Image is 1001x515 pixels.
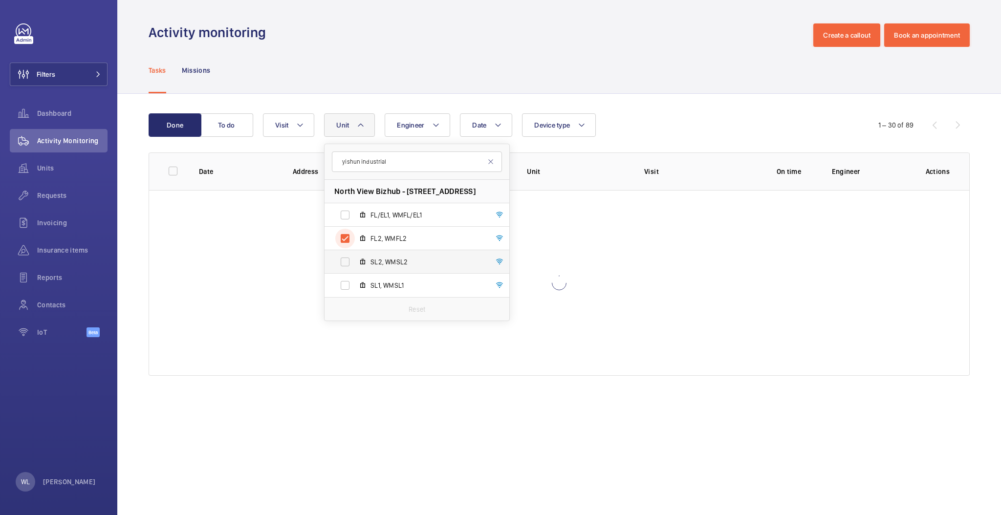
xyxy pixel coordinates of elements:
span: Unit [336,121,349,129]
span: Reports [37,273,108,282]
p: WL [21,477,30,487]
input: Search by unit or address [332,151,502,172]
button: Unit [324,113,375,137]
button: Create a callout [813,23,880,47]
p: Visit [644,167,746,176]
button: Done [149,113,201,137]
span: FL/EL1, WMFL/EL1 [370,210,484,220]
p: [PERSON_NAME] [43,477,96,487]
p: Missions [182,65,211,75]
span: Date [472,121,486,129]
span: SL2, WMSL2 [370,257,484,267]
button: Visit [263,113,314,137]
span: Contacts [37,300,108,310]
span: FL2, WMFL2 [370,234,484,243]
p: Actions [926,167,950,176]
span: North View Bizhub - [STREET_ADDRESS] [334,186,476,196]
span: Device type [534,121,570,129]
button: Device type [522,113,596,137]
p: Unit [527,167,629,176]
span: Visit [275,121,288,129]
h1: Activity monitoring [149,23,272,42]
span: Insurance items [37,245,108,255]
button: To do [200,113,253,137]
span: Dashboard [37,108,108,118]
span: Activity Monitoring [37,136,108,146]
p: Engineer [832,167,910,176]
p: Date [199,167,277,176]
p: Reset [409,304,425,314]
span: Beta [87,327,100,337]
span: Invoicing [37,218,108,228]
button: Filters [10,63,108,86]
button: Book an appointment [884,23,970,47]
p: Address [293,167,512,176]
p: Tasks [149,65,166,75]
p: On time [762,167,816,176]
button: Date [460,113,512,137]
span: Units [37,163,108,173]
span: SL1, WMSL1 [370,280,484,290]
span: Engineer [397,121,424,129]
div: 1 – 30 of 89 [878,120,914,130]
button: Engineer [385,113,450,137]
span: Requests [37,191,108,200]
span: IoT [37,327,87,337]
span: Filters [37,69,55,79]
